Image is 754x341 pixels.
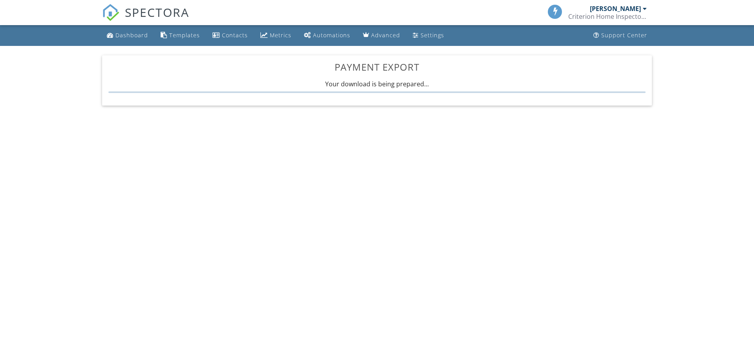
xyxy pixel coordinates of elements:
a: Advanced [360,28,403,43]
img: The Best Home Inspection Software - Spectora [102,4,119,21]
div: Dashboard [115,31,148,39]
a: Settings [410,28,447,43]
span: SPECTORA [125,4,189,20]
a: Metrics [257,28,295,43]
a: Automations (Basic) [301,28,353,43]
div: [PERSON_NAME] [590,5,641,13]
div: Templates [169,31,200,39]
div: Metrics [270,31,291,39]
h3: Payment Export [108,62,646,72]
div: Your download is being prepared... [108,80,646,93]
div: Contacts [222,31,248,39]
div: Automations [313,31,350,39]
a: Dashboard [104,28,151,43]
div: Advanced [371,31,400,39]
div: Settings [421,31,444,39]
div: Criterion Home Inspectors, LLC [568,13,647,20]
a: Support Center [590,28,650,43]
div: Support Center [601,31,647,39]
a: Templates [157,28,203,43]
a: Contacts [209,28,251,43]
a: SPECTORA [102,11,189,27]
